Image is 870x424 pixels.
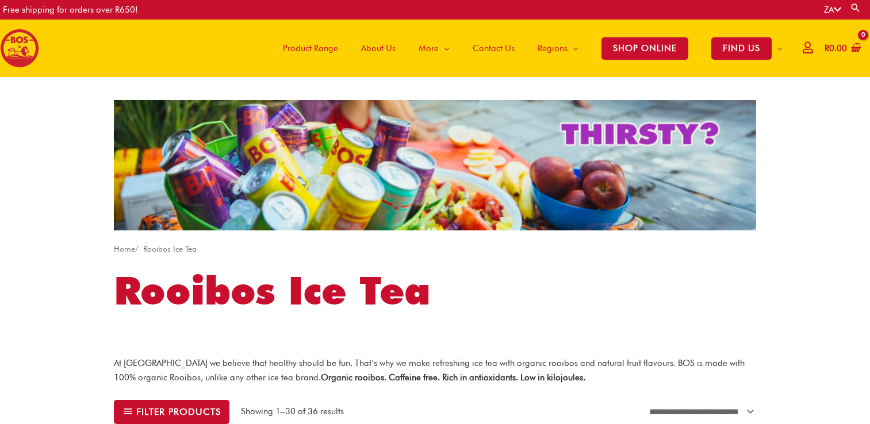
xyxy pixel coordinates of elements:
strong: Organic rooibos. Caffeine free. Rich in antioxidants. Low in kilojoules. [321,372,585,383]
nav: Site Navigation [263,20,794,77]
select: Shop order [642,400,756,423]
a: Contact Us [461,20,526,77]
span: About Us [361,31,396,65]
span: Product Range [283,31,338,65]
span: SHOP ONLINE [601,37,688,60]
a: ZA [824,5,841,15]
a: View Shopping Cart, empty [822,36,861,61]
p: At [GEOGRAPHIC_DATA] we believe that healthy should be fun. That’s why we make refreshing ice tea... [114,356,756,385]
nav: Breadcrumb [114,242,756,256]
span: Regions [538,31,568,65]
button: Filter products [114,400,229,424]
span: More [419,31,439,65]
a: About Us [350,20,407,77]
a: Regions [526,20,590,77]
span: Contact Us [473,31,515,65]
a: Product Range [271,20,350,77]
img: screenshot [114,100,756,230]
a: Search button [850,2,861,13]
a: SHOP ONLINE [590,20,700,77]
bdi: 0.00 [825,43,847,53]
span: FIND US [711,37,772,60]
span: Filter products [136,407,221,416]
a: Home [114,244,135,253]
span: R [825,43,829,53]
h1: Rooibos Ice Tea [114,264,756,318]
a: More [407,20,461,77]
p: Showing 1–30 of 36 results [241,405,344,418]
